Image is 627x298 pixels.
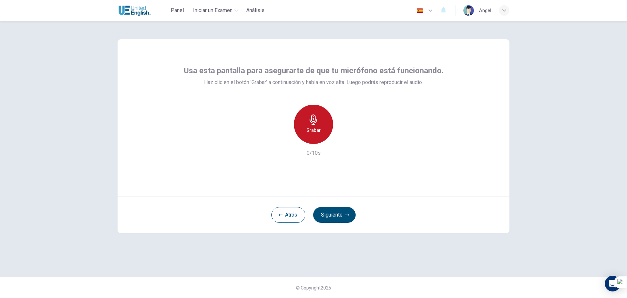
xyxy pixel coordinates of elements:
button: Análisis [244,5,267,16]
button: Grabar [294,105,333,144]
span: Análisis [246,7,265,14]
span: Haz clic en el botón 'Grabar' a continuación y habla en voz alta. Luego podrás reproducir el audio. [204,79,423,86]
img: es [416,8,424,13]
img: Profile picture [463,5,474,16]
span: © Copyright 2025 [296,285,331,290]
button: Panel [167,5,188,16]
span: Iniciar un Examen [193,7,233,14]
img: United English logo [118,4,152,17]
div: Angel [479,7,491,14]
button: Siguiente [313,207,356,223]
h6: 0/10s [307,149,321,157]
div: Open Intercom Messenger [605,276,620,291]
a: United English logo [118,4,167,17]
h6: Grabar [307,126,321,134]
button: Atrás [271,207,305,223]
span: Usa esta pantalla para asegurarte de que tu micrófono está funcionando. [184,65,443,76]
button: Iniciar un Examen [190,5,241,16]
span: Panel [171,7,184,14]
